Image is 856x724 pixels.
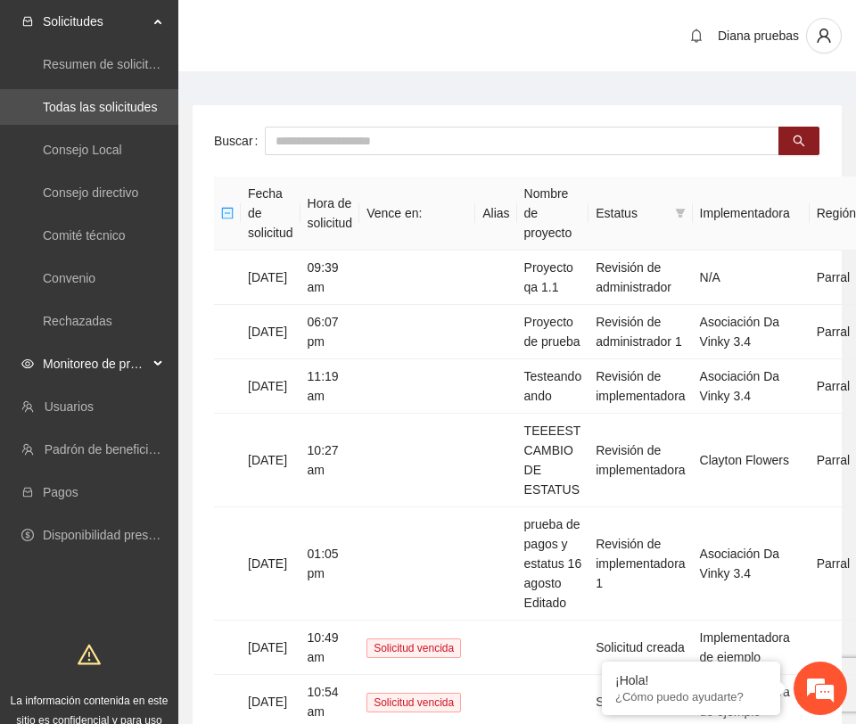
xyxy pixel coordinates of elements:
span: Solicitud vencida [366,693,461,712]
span: Monitoreo de proyectos [43,346,148,382]
a: Rechazadas [43,314,112,328]
td: Asociación Da Vinky 3.4 [693,507,810,621]
td: Asociación Da Vinky 3.4 [693,305,810,359]
span: Solicitudes [43,4,148,39]
td: Solicitud creada [588,621,692,675]
th: Nombre de proyecto [517,177,589,251]
span: Diana pruebas [718,29,799,43]
a: Todas las solicitudes [43,100,157,114]
td: Revisión de implementadora [588,414,692,507]
a: Consejo directivo [43,185,138,200]
td: Revisión de administrador [588,251,692,305]
a: Consejo Local [43,143,122,157]
a: Pagos [43,485,78,499]
span: Estatus [596,203,667,223]
a: Convenio [43,271,95,285]
td: 10:49 am [300,621,360,675]
span: eye [21,358,34,370]
span: bell [683,29,710,43]
label: Buscar [214,127,265,155]
span: filter [671,200,689,226]
td: Clayton Flowers [693,414,810,507]
th: Vence en: [359,177,475,251]
td: Asociación Da Vinky 3.4 [693,359,810,414]
td: 06:07 pm [300,305,360,359]
td: 01:05 pm [300,507,360,621]
td: [DATE] [241,507,300,621]
th: Fecha de solicitud [241,177,300,251]
span: inbox [21,15,34,28]
td: [DATE] [241,414,300,507]
span: filter [675,208,686,218]
td: Revisión de implementadora 1 [588,507,692,621]
button: user [806,18,842,53]
span: Solicitud vencida [366,638,461,658]
a: Usuarios [45,399,94,414]
span: user [807,28,841,44]
td: Revisión de administrador 1 [588,305,692,359]
td: TEEEEST CAMBIO DE ESTATUS [517,414,589,507]
a: Padrón de beneficiarios [45,442,176,457]
span: search [793,135,805,149]
div: ¡Hola! [615,673,767,687]
td: Proyecto qa 1.1 [517,251,589,305]
td: 10:27 am [300,414,360,507]
td: prueba de pagos y estatus 16 agosto Editado [517,507,589,621]
td: 11:19 am [300,359,360,414]
td: Proyecto de prueba [517,305,589,359]
span: warning [78,643,101,666]
th: Alias [475,177,516,251]
td: [DATE] [241,305,300,359]
span: minus-square [221,207,234,219]
a: Resumen de solicitudes por aprobar [43,57,243,71]
th: Implementadora [693,177,810,251]
td: Testeando ando [517,359,589,414]
td: [DATE] [241,621,300,675]
td: Revisión de implementadora [588,359,692,414]
a: Disponibilidad presupuestal [43,528,195,542]
th: Hora de solicitud [300,177,360,251]
td: [DATE] [241,359,300,414]
td: 09:39 am [300,251,360,305]
a: Comité técnico [43,228,126,243]
p: ¿Cómo puedo ayudarte? [615,690,767,703]
button: bell [682,21,711,50]
td: [DATE] [241,251,300,305]
td: Implementadora de ejemplo [693,621,810,675]
td: N/A [693,251,810,305]
button: search [778,127,819,155]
